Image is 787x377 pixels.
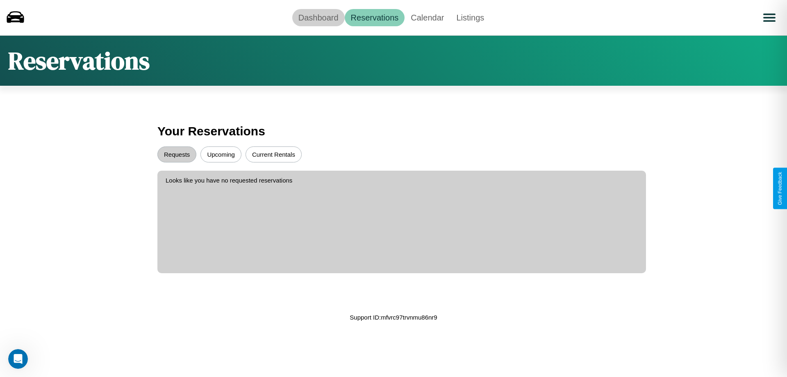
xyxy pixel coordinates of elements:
[157,120,630,142] h3: Your Reservations
[246,146,302,162] button: Current Rentals
[166,175,638,186] p: Looks like you have no requested reservations
[200,146,241,162] button: Upcoming
[758,6,781,29] button: Open menu
[345,9,405,26] a: Reservations
[350,312,437,323] p: Support ID: mfvrc97trvnmu86nr9
[292,9,345,26] a: Dashboard
[8,349,28,369] iframe: Intercom live chat
[450,9,490,26] a: Listings
[777,172,783,205] div: Give Feedback
[157,146,196,162] button: Requests
[8,44,150,78] h1: Reservations
[405,9,450,26] a: Calendar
